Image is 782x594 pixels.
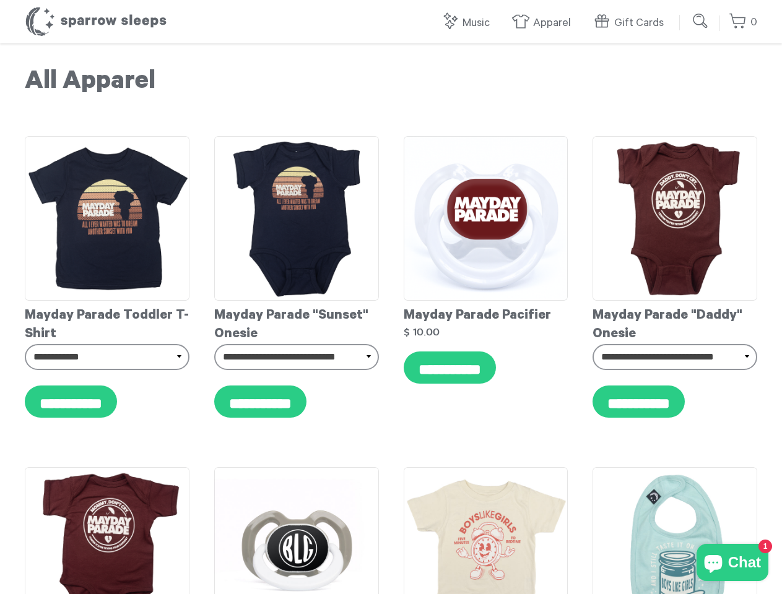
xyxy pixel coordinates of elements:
[729,9,757,36] a: 0
[25,68,757,99] h1: All Apparel
[689,9,713,33] input: Submit
[214,136,379,301] img: MaydayParade-SunsetOnesie_grande.png
[25,6,167,37] h1: Sparrow Sleeps
[404,301,568,325] div: Mayday Parade Pacifier
[511,10,577,37] a: Apparel
[593,301,757,344] div: Mayday Parade "Daddy" Onesie
[593,10,670,37] a: Gift Cards
[404,136,568,301] img: MaydayParadePacifierMockup_grande.png
[593,136,757,301] img: Mayday_Parade_-_Daddy_Onesie_grande.png
[25,136,189,301] img: MaydayParade-SunsetToddlerT-shirt_grande.png
[693,544,772,584] inbox-online-store-chat: Shopify online store chat
[25,301,189,344] div: Mayday Parade Toddler T-Shirt
[214,301,379,344] div: Mayday Parade "Sunset" Onesie
[441,10,496,37] a: Music
[404,327,440,337] strong: $ 10.00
